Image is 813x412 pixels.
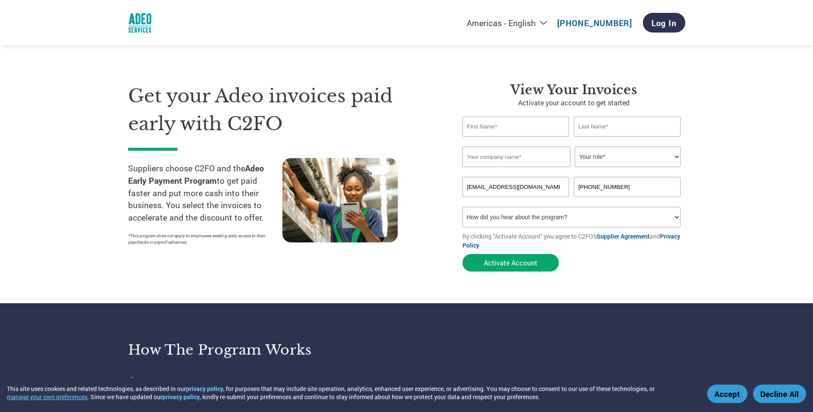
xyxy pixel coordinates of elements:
[574,137,681,143] div: Invalid last name or last name is too long
[128,82,437,137] h1: Get your Adeo invoices paid early with C2FO
[128,11,152,35] img: Adeo
[643,13,685,33] a: Log In
[574,177,681,197] input: Phone*
[462,146,570,167] input: Your company name*
[462,254,559,272] button: Activate Account
[753,385,806,403] button: Decline All
[574,198,681,203] div: Inavlid Phone Number
[7,393,87,401] button: manage your own preferences
[128,162,282,224] p: Suppliers choose C2FO and the to get paid faster and put more cash into their business. You selec...
[282,158,398,242] img: supply chain worker
[162,393,200,401] a: privacy policy
[462,232,680,249] a: Privacy Policy
[128,341,396,358] h3: How the program works
[597,232,650,240] a: Supplier Agreement
[462,177,570,197] input: Invalid Email format
[128,233,274,245] p: *This program does not apply to employees seeking early access to their paychecks or payroll adva...
[462,98,685,108] p: Activate your account to get started
[462,82,685,98] h3: View Your Invoices
[462,232,685,250] p: By clicking "Activate Account" you agree to C2FO's and
[186,385,223,393] a: privacy policy
[462,137,570,143] div: Invalid first name or first name is too long
[128,163,264,186] strong: Adeo Early Payment Program
[574,116,681,137] input: Last Name*
[462,168,681,173] div: Invalid company name or company name is too long
[145,375,360,386] h4: Sign up for free
[7,385,695,401] div: This site uses cookies and related technologies, as described in our , for purposes that may incl...
[575,146,681,167] select: Title/Role
[557,18,632,28] a: [PHONE_NUMBER]
[707,385,747,403] button: Accept
[462,198,570,203] div: Inavlid Email Address
[462,116,570,137] input: First Name*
